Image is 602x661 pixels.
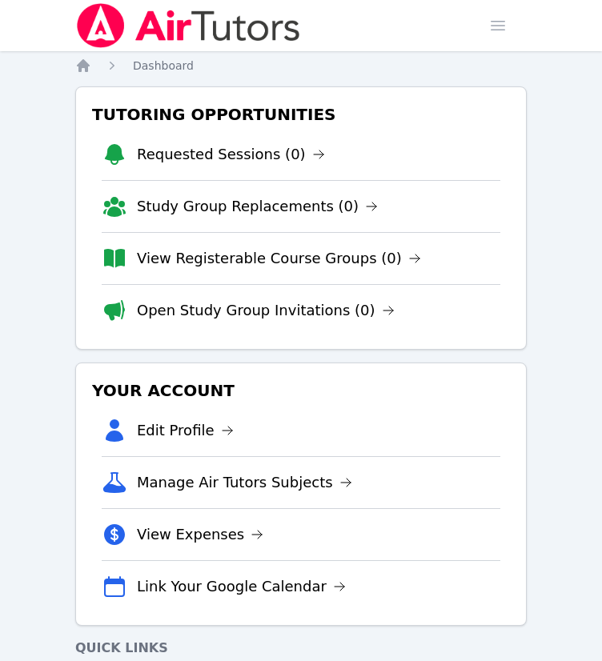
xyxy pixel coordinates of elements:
a: Requested Sessions (0) [137,143,325,166]
h3: Your Account [89,376,513,405]
a: Edit Profile [137,419,234,442]
a: Link Your Google Calendar [137,575,346,598]
nav: Breadcrumb [75,58,527,74]
a: Dashboard [133,58,194,74]
a: Open Study Group Invitations (0) [137,299,395,322]
span: Dashboard [133,59,194,72]
a: View Expenses [137,523,263,546]
h4: Quick Links [75,639,527,658]
a: Study Group Replacements (0) [137,195,378,218]
a: View Registerable Course Groups (0) [137,247,421,270]
img: Air Tutors [75,3,302,48]
a: Manage Air Tutors Subjects [137,471,352,494]
h3: Tutoring Opportunities [89,100,513,129]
